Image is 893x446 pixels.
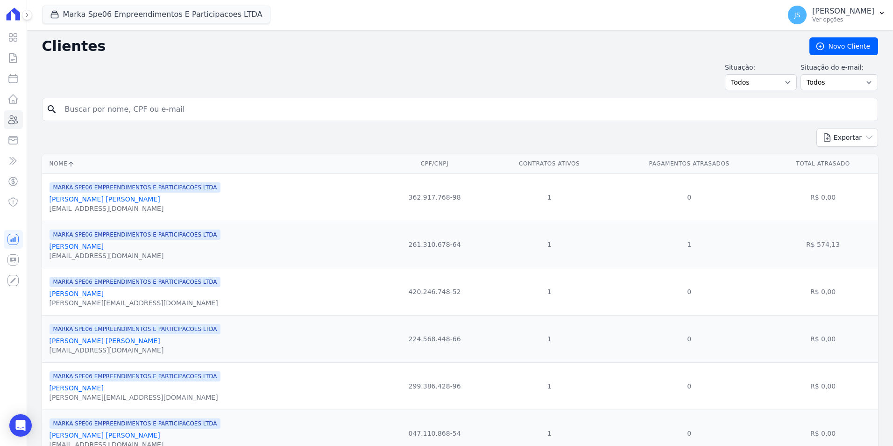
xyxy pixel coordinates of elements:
td: 299.386.428-96 [381,362,488,410]
a: [PERSON_NAME] [50,384,104,392]
th: Total Atrasado [768,154,878,173]
td: 224.568.448-66 [381,315,488,362]
td: R$ 0,00 [768,315,878,362]
div: [EMAIL_ADDRESS][DOMAIN_NAME] [50,204,221,213]
a: [PERSON_NAME] [50,290,104,297]
div: [PERSON_NAME][EMAIL_ADDRESS][DOMAIN_NAME] [50,298,221,308]
td: 1 [488,268,610,315]
div: [EMAIL_ADDRESS][DOMAIN_NAME] [50,251,221,260]
p: Ver opções [812,16,874,23]
h2: Clientes [42,38,794,55]
label: Situação: [725,63,797,72]
td: 0 [610,173,768,221]
td: R$ 0,00 [768,268,878,315]
span: MARKA SPE06 EMPREENDIMENTOS E PARTICIPACOES LTDA [50,418,221,429]
th: Contratos Ativos [488,154,610,173]
a: [PERSON_NAME] [PERSON_NAME] [50,195,160,203]
td: 0 [610,315,768,362]
td: 1 [488,315,610,362]
td: R$ 574,13 [768,221,878,268]
div: [EMAIL_ADDRESS][DOMAIN_NAME] [50,345,221,355]
a: Novo Cliente [809,37,878,55]
td: 1 [488,173,610,221]
a: [PERSON_NAME] [PERSON_NAME] [50,337,160,345]
div: Open Intercom Messenger [9,414,32,437]
span: MARKA SPE06 EMPREENDIMENTOS E PARTICIPACOES LTDA [50,230,221,240]
td: 1 [488,221,610,268]
th: Nome [42,154,381,173]
td: 0 [610,362,768,410]
td: 261.310.678-64 [381,221,488,268]
span: MARKA SPE06 EMPREENDIMENTOS E PARTICIPACOES LTDA [50,182,221,193]
button: JS [PERSON_NAME] Ver opções [780,2,893,28]
td: R$ 0,00 [768,173,878,221]
a: [PERSON_NAME] [PERSON_NAME] [50,432,160,439]
input: Buscar por nome, CPF ou e-mail [59,100,874,119]
span: MARKA SPE06 EMPREENDIMENTOS E PARTICIPACOES LTDA [50,324,221,334]
i: search [46,104,57,115]
span: MARKA SPE06 EMPREENDIMENTOS E PARTICIPACOES LTDA [50,371,221,381]
td: R$ 0,00 [768,362,878,410]
div: [PERSON_NAME][EMAIL_ADDRESS][DOMAIN_NAME] [50,393,221,402]
a: [PERSON_NAME] [50,243,104,250]
p: [PERSON_NAME] [812,7,874,16]
span: JS [794,12,801,18]
span: MARKA SPE06 EMPREENDIMENTOS E PARTICIPACOES LTDA [50,277,221,287]
td: 1 [610,221,768,268]
td: 420.246.748-52 [381,268,488,315]
button: Exportar [816,129,878,147]
th: Pagamentos Atrasados [610,154,768,173]
label: Situação do e-mail: [801,63,878,72]
td: 0 [610,268,768,315]
td: 1 [488,362,610,410]
th: CPF/CNPJ [381,154,488,173]
td: 362.917.768-98 [381,173,488,221]
button: Marka Spe06 Empreendimentos E Participacoes LTDA [42,6,270,23]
